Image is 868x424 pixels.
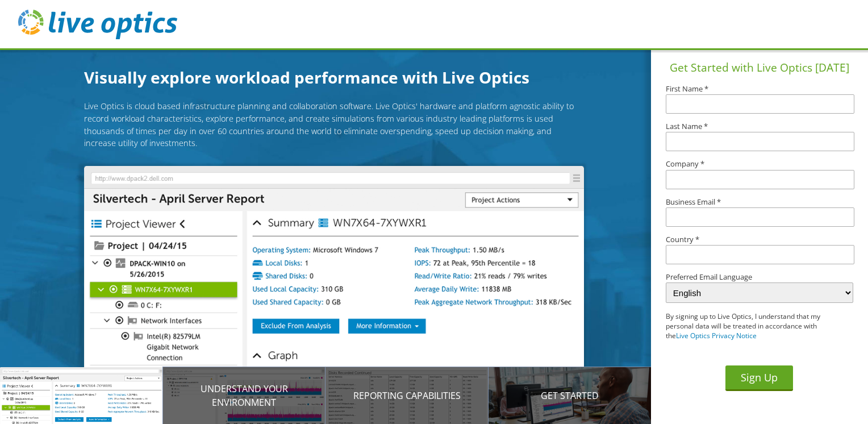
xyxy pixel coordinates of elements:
[666,160,853,168] label: Company *
[666,198,853,206] label: Business Email *
[666,85,853,93] label: First Name *
[666,273,853,281] label: Preferred Email Language
[325,389,489,402] p: Reporting Capabilities
[725,365,793,391] button: Sign Up
[666,236,853,243] label: Country *
[489,389,652,402] p: Get Started
[163,382,326,409] p: Understand your environment
[676,331,757,340] a: Live Optics Privacy Notice
[84,65,584,89] h1: Visually explore workload performance with Live Optics
[84,100,584,149] p: Live Optics is cloud based infrastructure planning and collaboration software. Live Optics' hardw...
[84,166,584,419] img: Introducing Live Optics
[18,10,177,39] img: live_optics_svg.svg
[656,60,863,76] h1: Get Started with Live Optics [DATE]
[666,123,853,130] label: Last Name *
[666,312,834,340] p: By signing up to Live Optics, I understand that my personal data will be treated in accordance wi...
